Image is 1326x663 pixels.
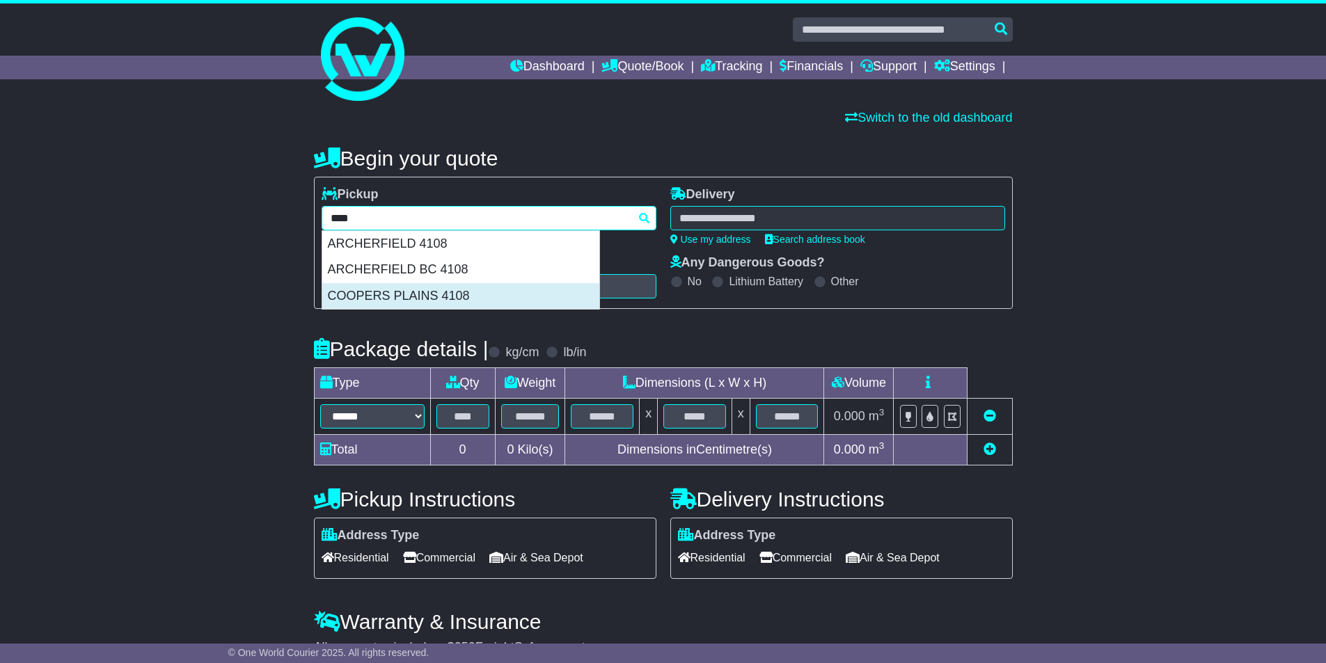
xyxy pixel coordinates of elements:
[455,640,475,654] span: 250
[322,187,379,202] label: Pickup
[430,435,495,465] td: 0
[510,56,585,79] a: Dashboard
[322,206,656,230] typeahead: Please provide city
[314,435,430,465] td: Total
[507,442,514,456] span: 0
[430,368,495,399] td: Qty
[228,647,429,658] span: © One World Courier 2025. All rights reserved.
[322,528,420,543] label: Address Type
[670,234,751,245] a: Use my address
[678,528,776,543] label: Address Type
[834,409,865,423] span: 0.000
[879,407,885,417] sup: 3
[495,368,565,399] td: Weight
[678,547,745,568] span: Residential
[563,345,586,360] label: lb/in
[322,257,599,283] div: ARCHERFIELD BC 4108
[670,255,825,271] label: Any Dangerous Goods?
[984,442,996,456] a: Add new item
[831,275,859,288] label: Other
[314,610,1013,633] h4: Warranty & Insurance
[701,56,762,79] a: Tracking
[322,547,389,568] span: Residential
[565,368,824,399] td: Dimensions (L x W x H)
[984,409,996,423] a: Remove this item
[759,547,832,568] span: Commercial
[495,435,565,465] td: Kilo(s)
[670,187,735,202] label: Delivery
[314,368,430,399] td: Type
[934,56,995,79] a: Settings
[879,440,885,451] sup: 3
[670,488,1013,511] h4: Delivery Instructions
[565,435,824,465] td: Dimensions in Centimetre(s)
[505,345,539,360] label: kg/cm
[314,147,1013,170] h4: Begin your quote
[322,231,599,257] div: ARCHERFIELD 4108
[732,399,750,435] td: x
[780,56,843,79] a: Financials
[846,547,940,568] span: Air & Sea Depot
[489,547,583,568] span: Air & Sea Depot
[824,368,894,399] td: Volume
[765,234,865,245] a: Search address book
[314,640,1013,655] div: All our quotes include a $ FreightSafe warranty.
[860,56,917,79] a: Support
[834,442,865,456] span: 0.000
[729,275,803,288] label: Lithium Battery
[869,409,885,423] span: m
[640,399,658,435] td: x
[322,283,599,310] div: COOPERS PLAINS 4108
[845,111,1012,125] a: Switch to the old dashboard
[314,488,656,511] h4: Pickup Instructions
[403,547,475,568] span: Commercial
[869,442,885,456] span: m
[688,275,702,288] label: No
[601,56,684,79] a: Quote/Book
[314,337,489,360] h4: Package details |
